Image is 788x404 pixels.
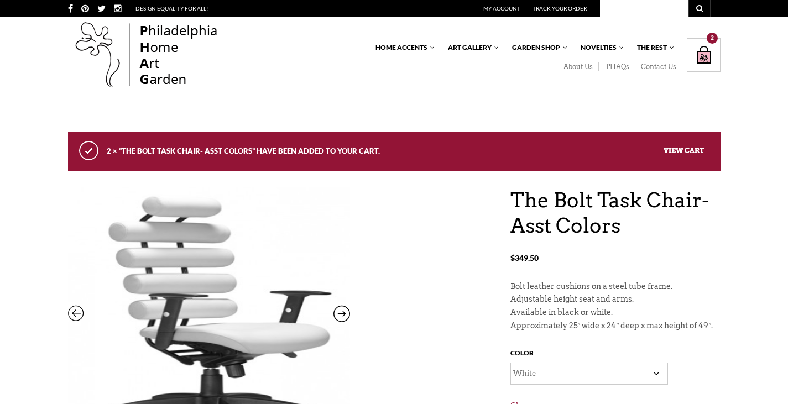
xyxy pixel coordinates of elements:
[370,38,436,57] a: Home Accents
[533,5,587,12] a: Track Your Order
[664,146,704,154] a: View cart
[510,253,515,263] span: $
[510,253,539,263] bdi: 349.50
[483,5,520,12] a: My Account
[635,62,676,71] a: Contact Us
[510,306,721,319] p: Available in black or white.
[68,132,721,171] div: 2 × “The Bolt Task Chair- Asst Colors” have been added to your cart.
[599,62,635,71] a: PHAQs
[510,187,721,239] h1: The Bolt Task Chair- Asst Colors
[510,280,721,293] p: Bolt leather cushions on a steel tube frame.
[556,62,599,71] a: About Us
[632,38,675,57] a: The Rest
[442,38,500,57] a: Art Gallery
[507,38,568,57] a: Garden Shop
[707,33,718,44] div: 2
[575,38,625,57] a: Novelties
[510,347,534,363] label: Color
[510,319,721,333] p: Approximately 25″ wide x 24″ deep x max height of 49″.
[510,293,721,306] p: Adjustable height seat and arms.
